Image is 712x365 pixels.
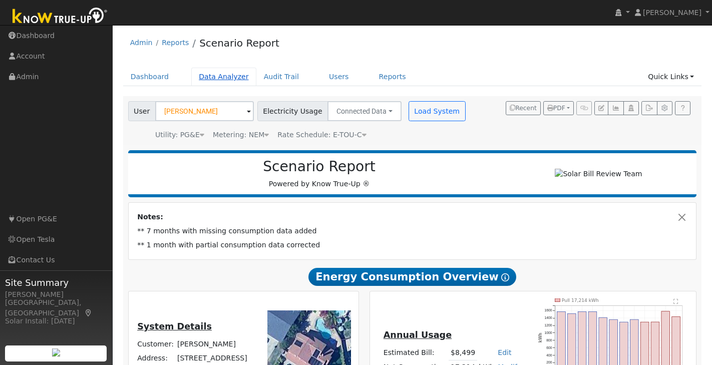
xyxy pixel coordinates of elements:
text: Pull 17,214 kWh [562,297,599,302]
span: Alias: HETOUC [277,131,366,139]
text: 1400 [545,316,552,319]
div: [GEOGRAPHIC_DATA], [GEOGRAPHIC_DATA] [5,297,107,318]
span: Electricity Usage [257,101,328,121]
text:  [673,298,678,304]
a: Map [84,309,93,317]
a: Scenario Report [199,37,279,49]
div: Powered by Know True-Up ® [133,158,506,189]
span: PDF [547,105,565,112]
td: Estimated Bill: [382,346,449,360]
button: Recent [506,101,541,115]
button: Connected Data [327,101,402,121]
span: Site Summary [5,276,107,289]
div: Utility: PG&E [155,130,204,140]
h2: Scenario Report [138,158,500,175]
img: retrieve [52,348,60,356]
a: Help Link [675,101,690,115]
td: Customer: [136,337,176,351]
u: System Details [137,321,212,331]
a: Dashboard [123,68,177,86]
div: [PERSON_NAME] [5,289,107,300]
span: User [128,101,156,121]
a: Users [321,68,357,86]
text: 400 [546,353,552,356]
button: Export Interval Data [641,101,657,115]
img: Know True-Up [8,6,113,28]
text: 1200 [545,323,552,327]
td: $8,499 [449,346,477,360]
u: Annual Usage [384,330,452,340]
strong: Notes: [137,213,163,221]
button: Login As [623,101,639,115]
img: Solar Bill Review Team [555,169,642,179]
text: 1600 [545,308,552,312]
a: Admin [130,39,153,47]
button: Close [677,212,687,222]
text: 800 [546,338,552,341]
text: 1000 [545,331,552,334]
a: Quick Links [640,68,701,86]
a: Reports [162,39,189,47]
td: ** 1 month with partial consumption data corrected [136,238,689,252]
button: Edit User [594,101,608,115]
input: Select a User [155,101,254,121]
a: Edit [498,348,511,356]
button: Multi-Series Graph [608,101,623,115]
text: kWh [538,332,543,342]
span: Energy Consumption Overview [308,268,516,286]
button: PDF [543,101,574,115]
a: Reports [372,68,414,86]
text: 200 [546,360,552,364]
td: [PERSON_NAME] [176,337,257,351]
text: 600 [546,345,552,349]
td: ** 7 months with missing consumption data added [136,224,689,238]
a: Audit Trail [256,68,306,86]
button: Settings [657,101,672,115]
button: Load System [409,101,466,121]
span: [PERSON_NAME] [643,9,701,17]
i: Show Help [501,273,509,281]
a: Data Analyzer [191,68,256,86]
div: Metering: NEM [213,130,269,140]
div: Solar Install: [DATE] [5,316,107,326]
